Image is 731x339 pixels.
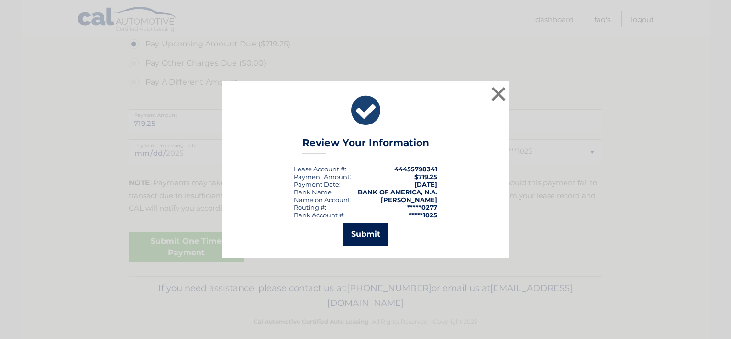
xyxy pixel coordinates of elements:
div: Name on Account: [294,196,352,203]
span: Payment Date [294,181,339,188]
span: [DATE] [414,181,437,188]
button: Submit [343,223,388,246]
button: × [489,84,508,103]
strong: [PERSON_NAME] [381,196,437,203]
div: Bank Account #: [294,211,345,219]
strong: BANK OF AMERICA, N.A. [358,188,437,196]
div: Payment Amount: [294,173,351,181]
h3: Review Your Information [302,137,429,154]
strong: 44455798341 [394,165,437,173]
span: $719.25 [414,173,437,181]
div: Routing #: [294,203,326,211]
div: : [294,181,341,188]
div: Bank Name: [294,188,333,196]
div: Lease Account #: [294,165,346,173]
